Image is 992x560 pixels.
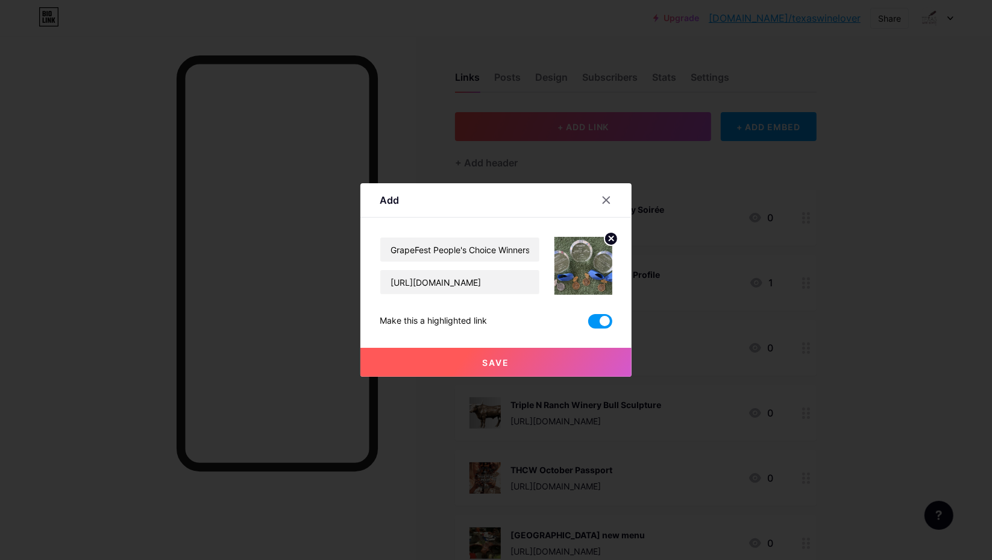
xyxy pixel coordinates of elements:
input: URL [380,270,539,294]
div: Make this a highlighted link [380,314,487,329]
input: Title [380,238,539,262]
button: Save [360,348,632,377]
span: Save [483,357,510,368]
div: Add [380,193,399,207]
img: link_thumbnail [554,237,612,295]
